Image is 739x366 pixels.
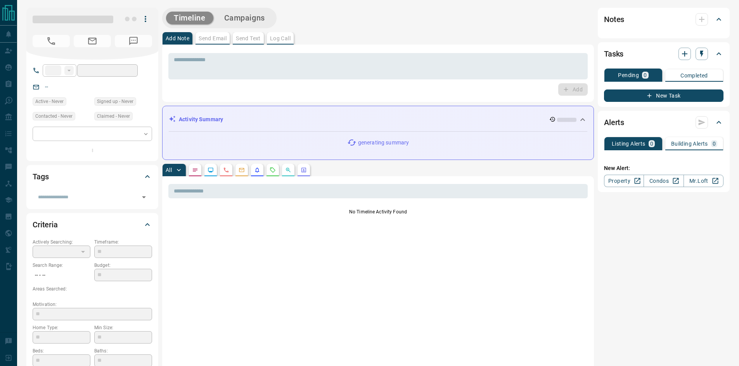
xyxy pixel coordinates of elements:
[33,262,90,269] p: Search Range:
[45,84,48,90] a: --
[285,167,291,173] svg: Opportunities
[33,35,70,47] span: No Number
[33,324,90,331] p: Home Type:
[166,36,189,41] p: Add Note
[604,13,624,26] h2: Notes
[270,167,276,173] svg: Requests
[671,141,708,146] p: Building Alerts
[604,89,723,102] button: New Task
[33,215,152,234] div: Criteria
[33,347,90,354] p: Beds:
[169,112,587,127] div: Activity Summary
[35,98,64,105] span: Active - Never
[94,347,152,354] p: Baths:
[74,35,111,47] span: No Email
[208,167,214,173] svg: Lead Browsing Activity
[179,115,223,124] p: Activity Summary
[604,10,723,29] div: Notes
[223,167,229,173] svg: Calls
[94,324,152,331] p: Min Size:
[168,208,588,215] p: No Timeline Activity Found
[612,141,646,146] p: Listing Alerts
[33,167,152,186] div: Tags
[618,72,639,78] p: Pending
[680,73,708,78] p: Completed
[97,98,133,105] span: Signed up - Never
[684,175,723,187] a: Mr.Loft
[644,72,647,78] p: 0
[33,239,90,246] p: Actively Searching:
[166,167,172,173] p: All
[301,167,307,173] svg: Agent Actions
[115,35,152,47] span: No Number
[604,116,624,129] h2: Alerts
[94,239,152,246] p: Timeframe:
[604,164,723,172] p: New Alert:
[33,170,48,183] h2: Tags
[138,192,149,203] button: Open
[192,167,198,173] svg: Notes
[604,45,723,63] div: Tasks
[33,269,90,282] p: -- - --
[33,285,152,292] p: Areas Searched:
[33,301,152,308] p: Motivation:
[239,167,245,173] svg: Emails
[650,141,653,146] p: 0
[713,141,716,146] p: 0
[35,112,73,120] span: Contacted - Never
[216,12,273,24] button: Campaigns
[644,175,684,187] a: Condos
[604,48,623,60] h2: Tasks
[604,175,644,187] a: Property
[97,112,130,120] span: Claimed - Never
[604,113,723,132] div: Alerts
[358,139,409,147] p: generating summary
[254,167,260,173] svg: Listing Alerts
[94,262,152,269] p: Budget:
[166,12,213,24] button: Timeline
[33,218,58,231] h2: Criteria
